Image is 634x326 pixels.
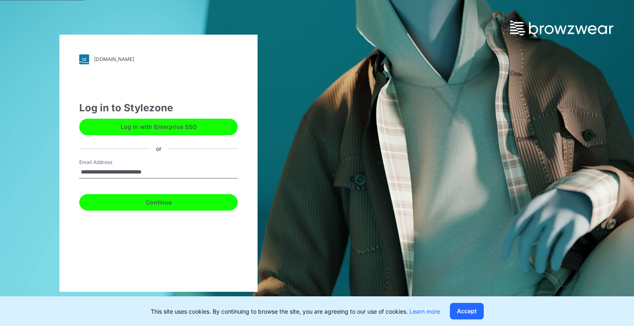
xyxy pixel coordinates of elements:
[79,54,89,64] img: svg+xml;base64,PHN2ZyB3aWR0aD0iMjgiIGhlaWdodD0iMjgiIHZpZXdCb3g9IjAgMCAyOCAyOCIgZmlsbD0ibm9uZSIgeG...
[151,307,440,316] p: This site uses cookies. By continuing to browse the site, you are agreeing to our use of cookies.
[79,101,238,115] div: Log in to Stylezone
[79,54,238,64] a: [DOMAIN_NAME]
[79,159,137,166] label: Email Address
[79,194,238,211] button: Continue
[409,308,440,315] a: Learn more
[510,21,613,35] img: browzwear-logo.73288ffb.svg
[79,119,238,135] button: Log in with Enterprise SSO
[94,56,134,62] div: [DOMAIN_NAME]
[149,144,168,153] div: or
[450,303,484,319] button: Accept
